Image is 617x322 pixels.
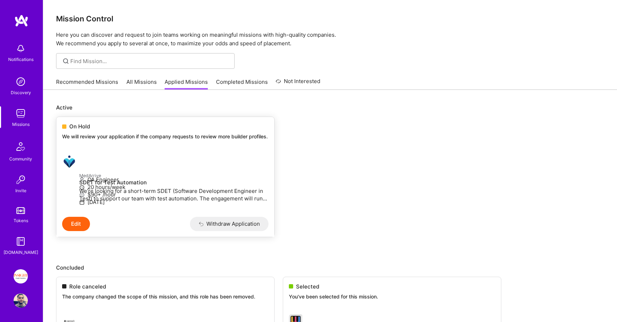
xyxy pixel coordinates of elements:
[56,264,604,271] p: Concluded
[79,177,85,183] i: icon Applicant
[14,217,28,224] div: Tokens
[62,57,70,65] i: icon SearchGrey
[11,89,31,96] div: Discovery
[276,77,320,90] a: Not Interested
[79,183,269,191] p: 20 hours/week
[56,149,274,217] a: MedArrive company logoMedArriveSDET for Test AutomationWe’re looking for a short-term SDET (Softw...
[12,269,30,283] a: Insight Partners: Data & AI - Sourcing
[12,121,30,128] div: Missions
[62,217,90,231] button: Edit
[14,269,28,283] img: Insight Partners: Data & AI - Sourcing
[56,104,604,111] p: Active
[14,75,28,89] img: discovery
[126,78,157,90] a: All Missions
[79,200,85,205] i: icon Calendar
[14,41,28,56] img: bell
[16,207,25,214] img: tokens
[14,173,28,187] img: Invite
[14,106,28,121] img: teamwork
[8,56,34,63] div: Notifications
[56,31,604,48] p: Here you can discover and request to join teams working on meaningful missions with high-quality ...
[14,234,28,249] img: guide book
[12,293,30,308] a: User Avatar
[79,198,269,206] p: [DATE]
[9,155,32,163] div: Community
[79,185,85,190] i: icon Clock
[56,78,118,90] a: Recommended Missions
[14,14,29,27] img: logo
[15,187,26,194] div: Invite
[69,123,90,130] span: On Hold
[12,138,29,155] img: Community
[70,57,229,65] input: overall type: UNKNOWN_TYPE server type: NO_SERVER_DATA heuristic type: UNKNOWN_TYPE label: Find M...
[4,249,38,256] div: [DOMAIN_NAME]
[190,217,269,231] button: Withdraw Application
[62,133,269,140] p: We will review your application if the company requests to review more builder profiles.
[56,14,604,23] h3: Mission Control
[216,78,268,90] a: Completed Missions
[14,293,28,308] img: User Avatar
[79,176,269,183] p: QA Engineer
[79,191,269,198] p: $90+ /hour
[165,78,208,90] a: Applied Missions
[62,154,76,169] img: MedArrive company logo
[79,192,85,198] i: icon MoneyGray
